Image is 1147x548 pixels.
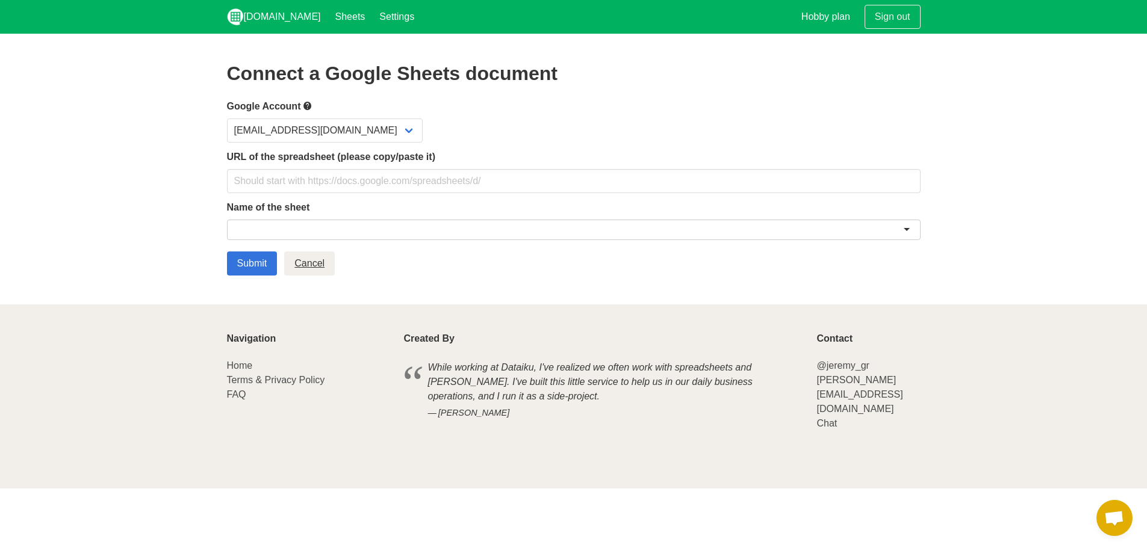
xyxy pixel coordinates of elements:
a: [PERSON_NAME][EMAIL_ADDRESS][DOMAIN_NAME] [816,375,903,414]
a: @jeremy_gr [816,360,869,371]
a: Cancel [284,251,335,276]
a: FAQ [227,389,246,399]
a: Open chat [1096,500,1133,536]
a: Chat [816,418,837,428]
blockquote: While working at Dataiku, I've realized we often work with spreadsheets and [PERSON_NAME]. I've b... [404,359,803,422]
label: Google Account [227,99,921,114]
cite: [PERSON_NAME] [428,407,779,420]
input: Submit [227,251,278,276]
label: URL of the spreadsheet (please copy/paste it) [227,150,921,164]
a: Sign out [865,5,921,29]
p: Navigation [227,333,390,344]
input: Should start with https://docs.google.com/spreadsheets/d/ [227,169,921,193]
h2: Connect a Google Sheets document [227,63,921,84]
a: Terms & Privacy Policy [227,375,325,385]
img: logo_v2_white.png [227,8,244,25]
p: Contact [816,333,920,344]
label: Name of the sheet [227,200,921,215]
a: Home [227,360,253,371]
p: Created By [404,333,803,344]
